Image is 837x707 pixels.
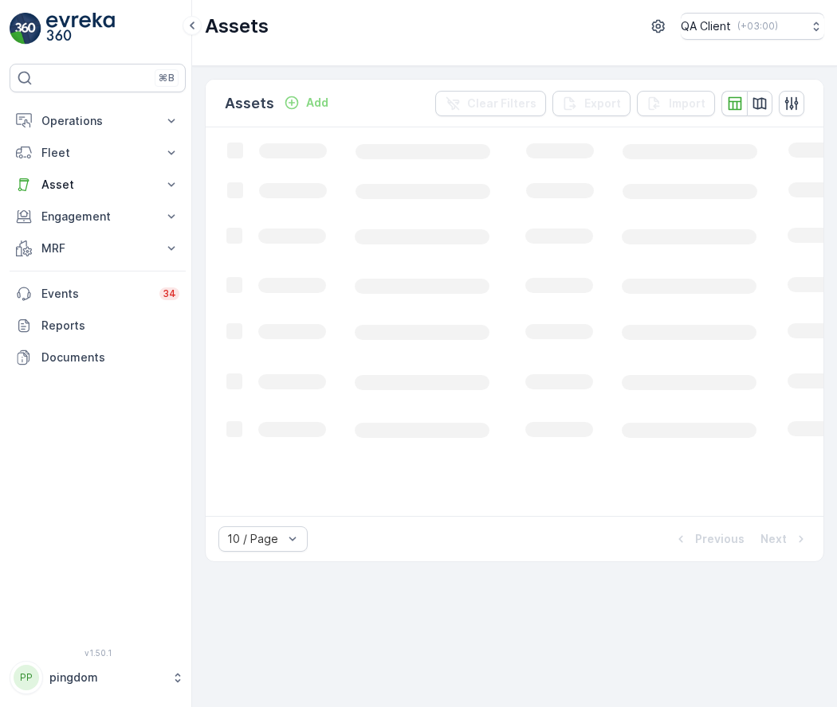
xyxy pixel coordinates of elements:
[10,169,186,201] button: Asset
[41,145,154,161] p: Fleet
[760,531,787,547] p: Next
[681,18,731,34] p: QA Client
[10,137,186,169] button: Fleet
[41,318,179,334] p: Reports
[41,350,179,365] p: Documents
[225,92,274,115] p: Assets
[681,13,824,40] button: QA Client(+03:00)
[10,105,186,137] button: Operations
[10,648,186,658] span: v 1.50.1
[306,95,328,111] p: Add
[10,201,186,232] button: Engagement
[41,209,154,225] p: Engagement
[759,529,811,549] button: Next
[14,665,39,690] div: PP
[10,13,41,45] img: logo
[41,240,154,256] p: MRF
[49,670,163,686] p: pingdom
[467,96,536,111] p: Clear Filters
[41,286,150,302] p: Events
[10,342,186,373] a: Documents
[10,278,186,310] a: Events34
[41,177,154,193] p: Asset
[277,93,335,112] button: Add
[159,72,175,84] p: ⌘B
[205,14,269,39] p: Assets
[671,529,746,549] button: Previous
[41,113,154,129] p: Operations
[10,310,186,342] a: Reports
[584,96,621,111] p: Export
[737,20,778,33] p: ( +03:00 )
[637,91,715,116] button: Import
[46,13,115,45] img: logo_light-DOdMpM7g.png
[695,531,745,547] p: Previous
[669,96,705,111] p: Import
[435,91,546,116] button: Clear Filters
[10,232,186,264] button: MRF
[10,661,186,694] button: PPpingdom
[163,287,176,300] p: 34
[552,91,631,116] button: Export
